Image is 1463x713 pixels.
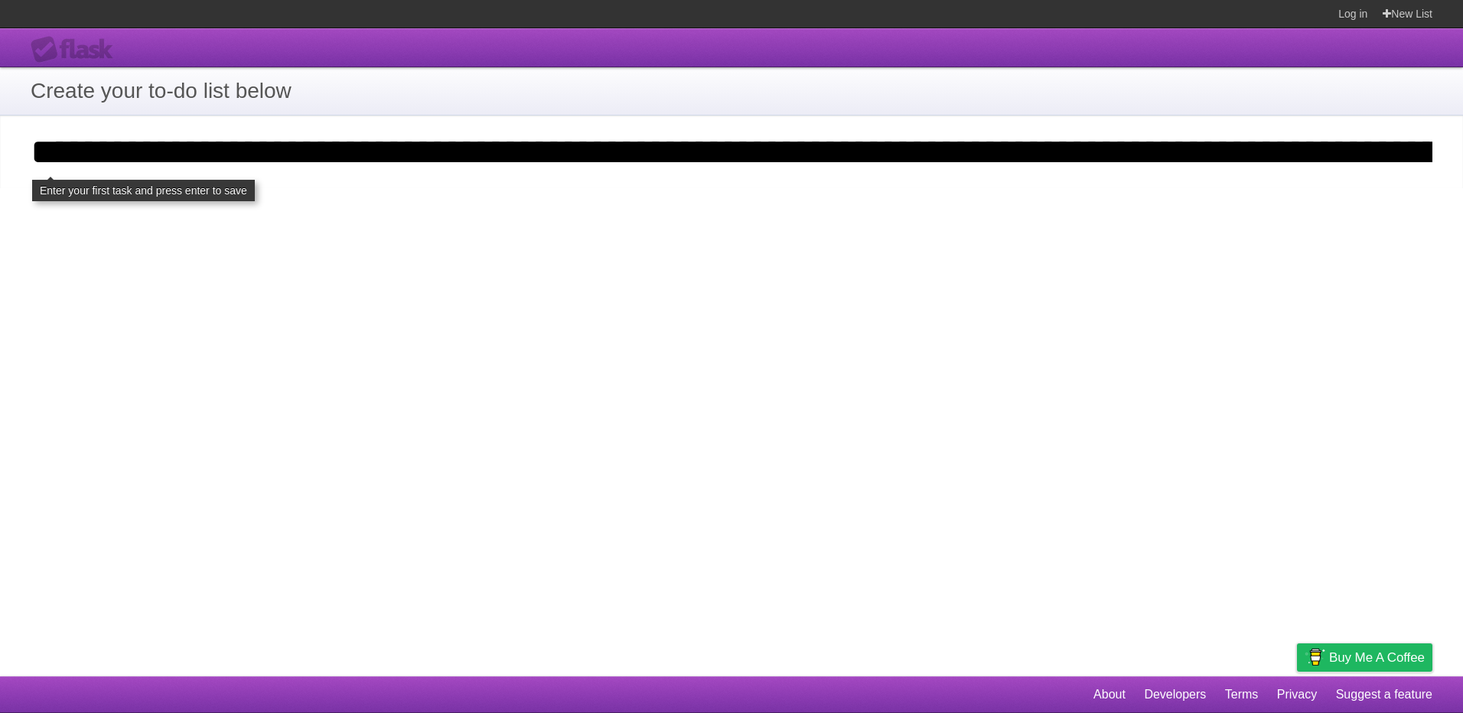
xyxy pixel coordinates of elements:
[1305,644,1325,670] img: Buy me a coffee
[1297,643,1432,672] a: Buy me a coffee
[1277,680,1317,709] a: Privacy
[31,36,122,63] div: Flask
[1225,680,1259,709] a: Terms
[1336,680,1432,709] a: Suggest a feature
[1093,680,1126,709] a: About
[1144,680,1206,709] a: Developers
[31,75,1432,107] h1: Create your to-do list below
[1329,644,1425,671] span: Buy me a coffee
